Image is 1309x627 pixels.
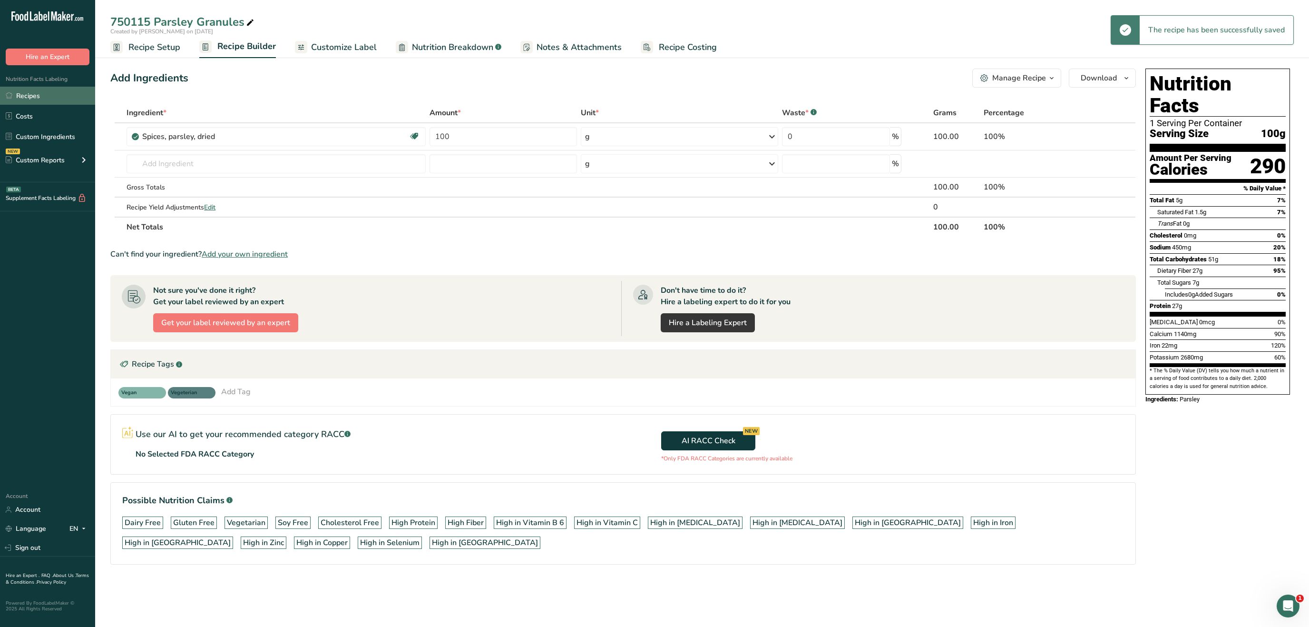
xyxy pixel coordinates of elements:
span: 90% [1274,330,1286,338]
div: Can't find your ingredient? [110,249,1136,260]
div: 100% [984,181,1081,193]
span: Iron [1150,342,1160,349]
section: % Daily Value * [1150,183,1286,194]
a: Recipe Builder [199,36,276,59]
th: 100% [982,217,1083,237]
a: Hire an Expert . [6,572,39,579]
div: EN [69,523,89,535]
div: Custom Reports [6,155,65,165]
div: 0 [933,201,980,213]
span: 27g [1192,267,1202,274]
div: High in [MEDICAL_DATA] [752,517,842,528]
div: High in Iron [973,517,1013,528]
span: 1.5g [1195,209,1206,216]
span: Amount [430,107,461,119]
iframe: Intercom live chat [1277,595,1299,617]
span: Nutrition Breakdown [412,41,493,54]
p: Use our AI to get your recommended category RACC [136,428,351,441]
div: 290 [1250,154,1286,179]
span: 51g [1208,256,1218,263]
div: Don't have time to do it? Hire a labeling expert to do it for you [661,285,791,308]
div: NEW [743,427,760,435]
h1: Possible Nutrition Claims [122,494,1124,507]
th: Net Totals [125,217,931,237]
span: [MEDICAL_DATA] [1150,318,1198,326]
span: 0mcg [1199,318,1215,326]
span: 7% [1277,209,1286,216]
div: High in [GEOGRAPHIC_DATA] [125,537,231,548]
a: Privacy Policy [37,579,66,586]
div: Add Ingredients [110,70,188,86]
div: 750115 Parsley Granules [110,13,256,30]
div: Recipe Yield Adjustments [127,202,426,212]
div: Gross Totals [127,182,426,192]
span: Total Carbohydrates [1150,256,1207,263]
div: Recipe Tags [111,350,1135,378]
a: Customize Label [295,37,377,58]
span: Ingredient [127,107,166,119]
span: Recipe Builder [217,40,276,53]
div: Powered By FoodLabelMaker © 2025 All Rights Reserved [6,600,89,612]
span: Recipe Costing [659,41,717,54]
span: 1140mg [1174,330,1196,338]
div: Waste [782,107,817,119]
div: High Protein [391,517,435,528]
span: 0mg [1184,232,1196,239]
span: 100g [1261,128,1286,140]
span: Ingredients: [1145,396,1178,403]
div: High in Zinc [243,537,284,548]
div: Cholesterol Free [321,517,379,528]
span: 60% [1274,354,1286,361]
section: * The % Daily Value (DV) tells you how much a nutrient in a serving of food contributes to a dail... [1150,367,1286,390]
div: Vegetarian [227,517,265,528]
div: g [585,158,590,169]
span: 1 [1296,595,1304,602]
div: Add Tag [221,386,251,398]
span: Vegan [121,389,155,397]
span: 120% [1271,342,1286,349]
i: Trans [1157,220,1173,227]
span: 0% [1277,291,1286,298]
div: 1 Serving Per Container [1150,119,1286,128]
span: 2680mg [1181,354,1203,361]
div: High in Selenium [360,537,420,548]
span: Includes Added Sugars [1165,291,1233,298]
div: g [585,131,590,142]
span: Edit [204,203,215,212]
span: Serving Size [1150,128,1209,140]
p: *Only FDA RACC Categories are currently available [661,454,792,463]
p: No Selected FDA RACC Category [136,448,254,460]
a: Nutrition Breakdown [396,37,501,58]
th: 100.00 [931,217,982,237]
span: Cholesterol [1150,232,1182,239]
a: About Us . [53,572,76,579]
span: Created by [PERSON_NAME] on [DATE] [110,28,213,35]
a: Recipe Setup [110,37,180,58]
a: FAQ . [41,572,53,579]
span: Grams [933,107,957,119]
span: 0% [1277,232,1286,239]
span: Notes & Attachments [537,41,622,54]
div: High in [GEOGRAPHIC_DATA] [432,537,538,548]
span: Calcium [1150,330,1172,338]
div: 100% [984,131,1081,142]
div: 100.00 [933,181,980,193]
button: Download [1069,69,1136,88]
h1: Nutrition Facts [1150,73,1286,117]
span: Total Sugars [1157,279,1191,286]
a: Hire a Labeling Expert [661,313,755,332]
span: Percentage [984,107,1024,119]
span: 18% [1273,256,1286,263]
span: 95% [1273,267,1286,274]
div: High in Copper [296,537,348,548]
button: Get your label reviewed by an expert [153,313,298,332]
span: Vegeterian [171,389,204,397]
div: High in Vitamin C [576,517,638,528]
div: Not sure you've done it right? Get your label reviewed by an expert [153,285,284,308]
div: Gluten Free [173,517,215,528]
span: Download [1081,72,1117,84]
div: Amount Per Serving [1150,154,1231,163]
input: Add Ingredient [127,154,426,173]
span: 5g [1176,197,1182,204]
a: Recipe Costing [641,37,717,58]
